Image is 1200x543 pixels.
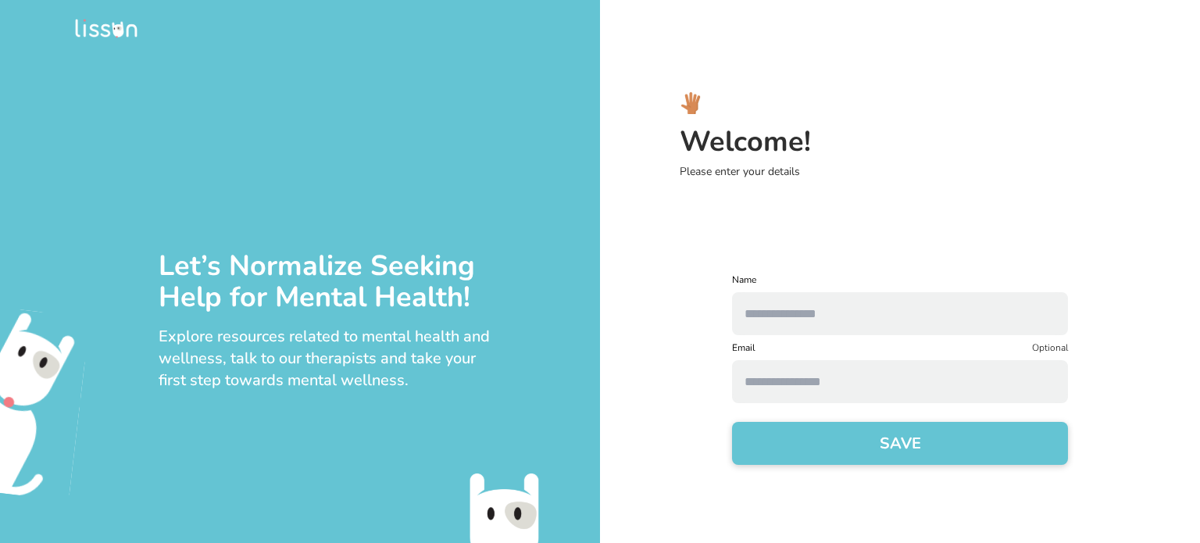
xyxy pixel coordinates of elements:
[680,92,702,114] img: hi_logo.svg
[75,19,137,38] img: logo.png
[159,251,492,313] div: Let’s Normalize Seeking Help for Mental Health!
[732,422,1068,465] button: SAVE
[159,326,492,391] div: Explore resources related to mental health and wellness, talk to our therapists and take your fir...
[680,127,1200,158] h3: Welcome!
[732,341,755,354] label: Email
[1032,341,1068,354] p: Optional
[450,472,559,543] img: emo-bottom.svg
[680,164,1200,180] p: Please enter your details
[732,273,1068,286] label: Name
